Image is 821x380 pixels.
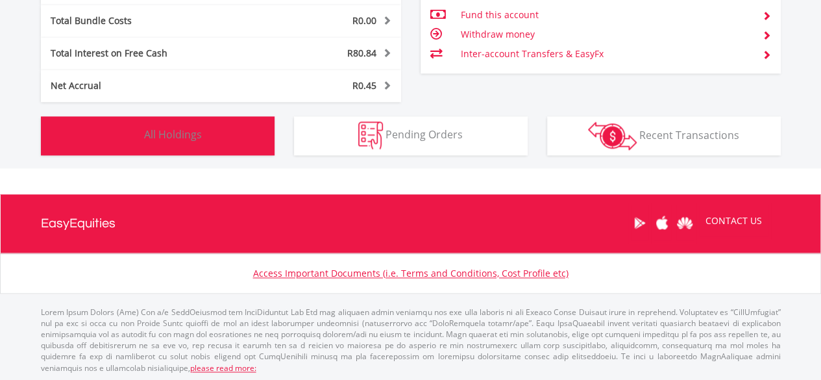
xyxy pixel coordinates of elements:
div: Total Interest on Free Cash [41,47,251,60]
span: Pending Orders [386,127,463,142]
button: Pending Orders [294,116,528,155]
a: Access Important Documents (i.e. Terms and Conditions, Cost Profile etc) [253,267,569,279]
div: Net Accrual [41,79,251,92]
img: transactions-zar-wht.png [588,121,637,150]
div: Total Bundle Costs [41,14,251,27]
button: All Holdings [41,116,275,155]
td: Fund this account [460,5,752,25]
a: EasyEquities [41,194,116,253]
span: R0.45 [352,79,376,92]
a: Google Play [628,203,651,243]
span: R80.84 [347,47,376,59]
a: CONTACT US [696,203,771,239]
img: pending_instructions-wht.png [358,121,383,149]
a: Apple [651,203,674,243]
a: Huawei [674,203,696,243]
button: Recent Transactions [547,116,781,155]
span: All Holdings [144,127,202,142]
td: Withdraw money [460,25,752,44]
td: Inter-account Transfers & EasyFx [460,44,752,64]
a: please read more: [190,362,256,374]
span: R0.00 [352,14,376,27]
img: holdings-wht.png [114,121,141,149]
p: Lorem Ipsum Dolors (Ame) Con a/e SeddOeiusmod tem InciDiduntut Lab Etd mag aliquaen admin veniamq... [41,307,781,374]
span: Recent Transactions [639,127,739,142]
